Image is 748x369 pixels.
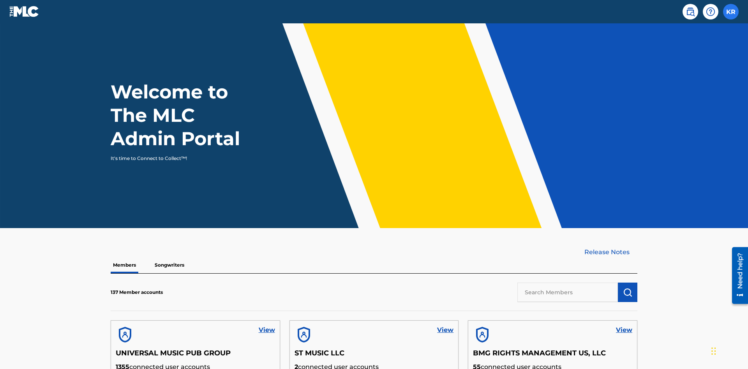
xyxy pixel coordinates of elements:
[726,244,748,308] iframe: Resource Center
[686,7,695,16] img: search
[437,325,453,335] a: View
[473,349,632,362] h5: BMG RIGHTS MANAGEMENT US, LLC
[703,4,718,19] div: Help
[706,7,715,16] img: help
[116,349,275,362] h5: UNIVERSAL MUSIC PUB GROUP
[683,4,698,19] a: Public Search
[517,283,618,302] input: Search Members
[709,332,748,369] iframe: Chat Widget
[623,288,632,297] img: Search Works
[584,248,637,257] a: Release Notes
[259,325,275,335] a: View
[9,6,39,17] img: MLC Logo
[111,80,256,150] h1: Welcome to The MLC Admin Portal
[111,289,163,296] p: 137 Member accounts
[111,257,138,273] p: Members
[152,257,187,273] p: Songwriters
[295,349,454,362] h5: ST MUSIC LLC
[116,325,134,344] img: account
[473,325,492,344] img: account
[616,325,632,335] a: View
[711,339,716,363] div: Drag
[723,4,739,19] div: User Menu
[111,155,246,162] p: It's time to Connect to Collect™!
[295,325,313,344] img: account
